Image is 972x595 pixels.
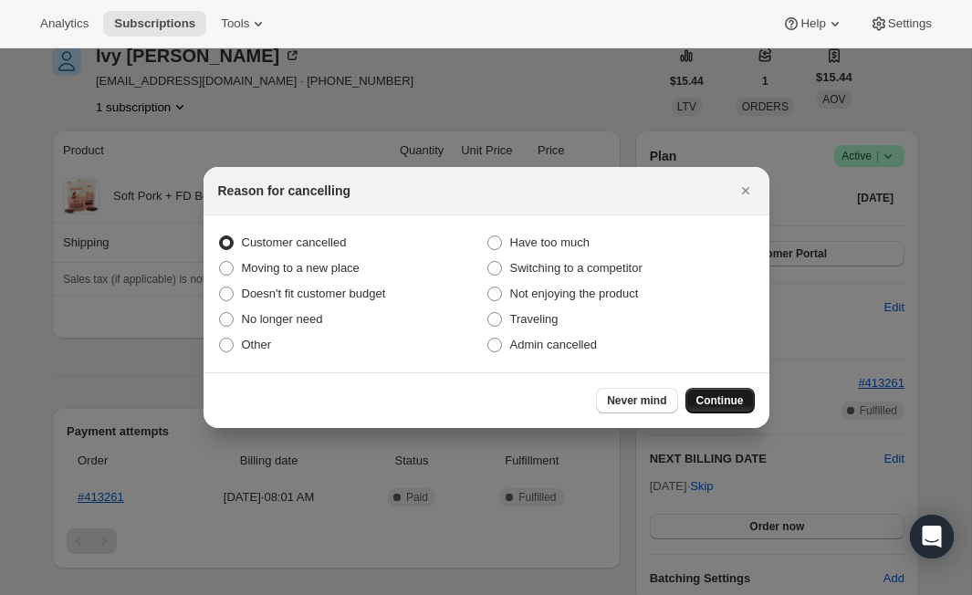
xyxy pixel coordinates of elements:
span: Switching to a competitor [510,261,643,275]
button: Analytics [29,11,99,37]
span: Subscriptions [114,16,195,31]
span: Help [800,16,825,31]
span: Settings [888,16,932,31]
span: No longer need [242,312,323,326]
div: Open Intercom Messenger [910,515,954,558]
span: Analytics [40,16,89,31]
span: Admin cancelled [510,338,597,351]
span: Traveling [510,312,559,326]
button: Close [733,178,758,204]
span: Never mind [607,393,666,408]
span: Continue [696,393,744,408]
button: Continue [685,388,755,413]
button: Tools [210,11,278,37]
h2: Reason for cancelling [218,182,350,200]
button: Subscriptions [103,11,206,37]
span: Customer cancelled [242,235,347,249]
button: Help [771,11,854,37]
span: Moving to a new place [242,261,360,275]
span: Doesn't fit customer budget [242,287,386,300]
span: Other [242,338,272,351]
span: Have too much [510,235,590,249]
span: Not enjoying the product [510,287,639,300]
button: Settings [859,11,943,37]
button: Never mind [596,388,677,413]
span: Tools [221,16,249,31]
